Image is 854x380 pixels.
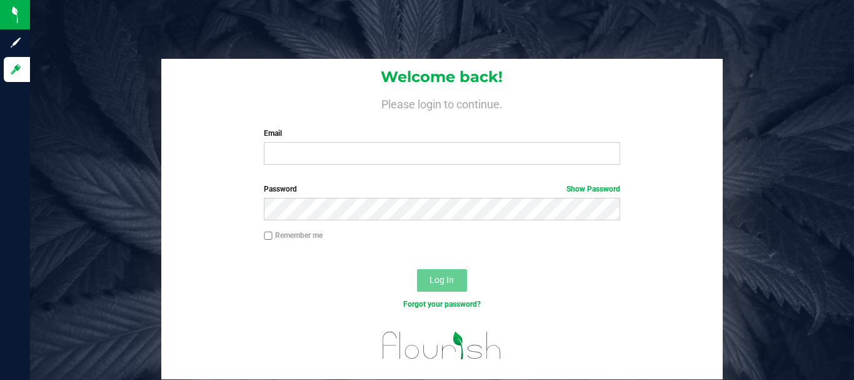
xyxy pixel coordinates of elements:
button: Log In [417,269,467,292]
a: Show Password [566,185,620,193]
label: Email [264,128,620,139]
h1: Welcome back! [161,69,723,85]
span: Password [264,185,297,193]
inline-svg: Log in [9,63,22,76]
h4: Please login to continue. [161,95,723,110]
img: flourish_logo.svg [372,323,513,368]
label: Remember me [264,230,323,241]
inline-svg: Sign up [9,36,22,49]
a: Forgot your password? [403,300,481,309]
input: Remember me [264,232,273,240]
span: Log In [430,275,454,285]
